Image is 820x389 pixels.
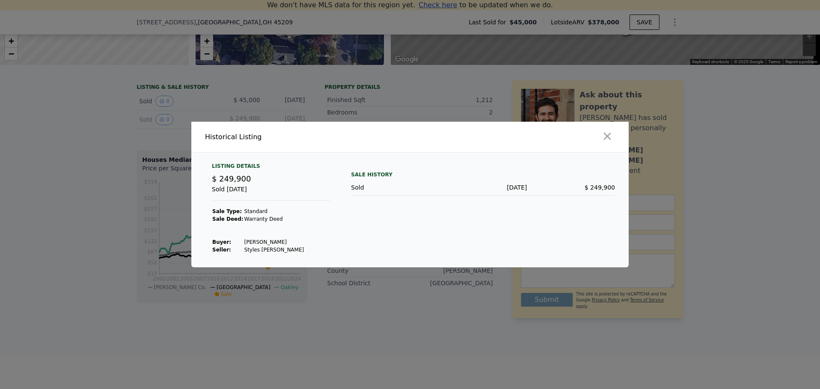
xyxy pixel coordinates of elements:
strong: Sale Deed: [212,216,243,222]
div: Sold [351,183,439,192]
td: Warranty Deed [244,215,305,223]
strong: Sale Type: [212,208,242,214]
div: Historical Listing [205,132,407,142]
div: Sale History [351,170,615,180]
strong: Buyer : [212,239,231,245]
div: Sold [DATE] [212,185,331,201]
td: Standard [244,208,305,215]
td: [PERSON_NAME] [244,238,305,246]
span: $ 249,900 [212,174,251,183]
div: Listing Details [212,163,331,173]
td: Styles [PERSON_NAME] [244,246,305,254]
span: $ 249,900 [585,184,615,191]
div: [DATE] [439,183,527,192]
strong: Seller : [212,247,231,253]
